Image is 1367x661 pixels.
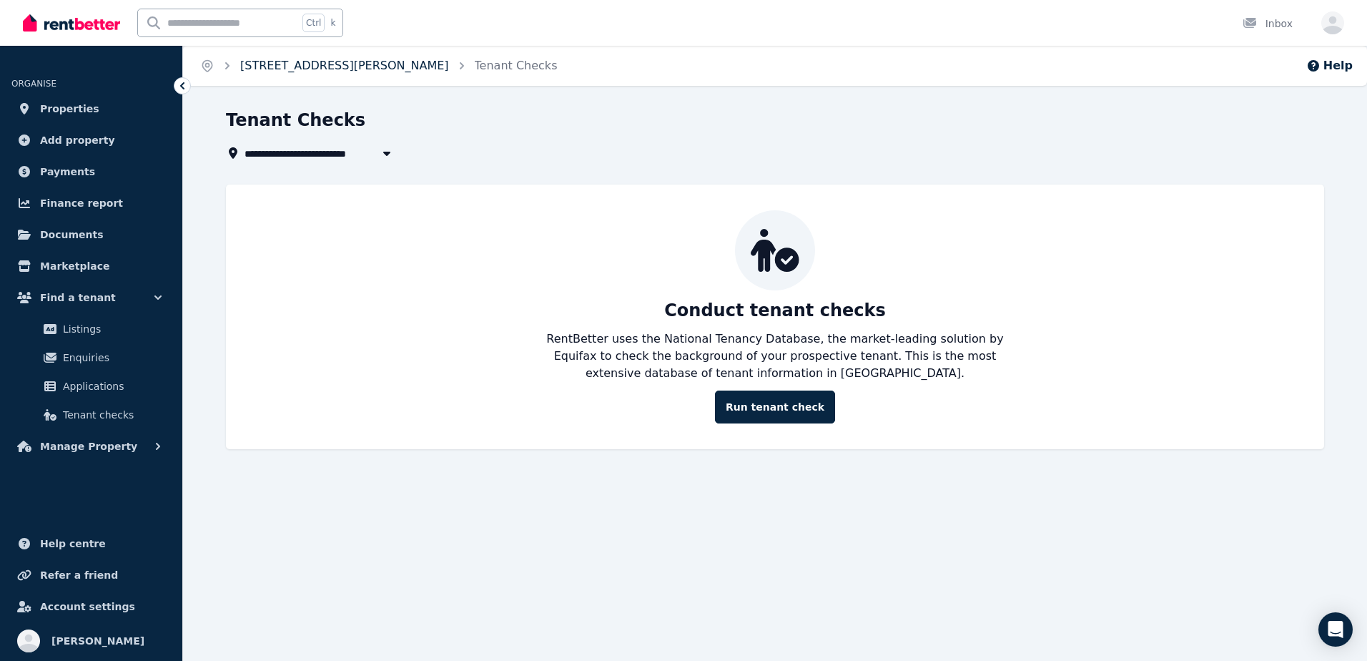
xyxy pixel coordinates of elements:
[302,14,325,32] span: Ctrl
[63,349,159,366] span: Enquiries
[11,189,171,217] a: Finance report
[40,132,115,149] span: Add property
[40,163,95,180] span: Payments
[11,220,171,249] a: Documents
[715,391,835,423] a: Run tenant check
[240,59,449,72] a: [STREET_ADDRESS][PERSON_NAME]
[40,567,118,584] span: Refer a friend
[11,252,171,280] a: Marketplace
[183,46,574,86] nav: Breadcrumb
[63,406,159,423] span: Tenant checks
[40,195,123,212] span: Finance report
[535,330,1015,382] p: RentBetter uses the National Tenancy Database, the market-leading solution by Equifax to check th...
[17,343,165,372] a: Enquiries
[11,79,56,89] span: ORGANISE
[63,378,159,395] span: Applications
[11,157,171,186] a: Payments
[1318,612,1353,647] div: Open Intercom Messenger
[330,17,335,29] span: k
[11,592,171,621] a: Account settings
[11,529,171,558] a: Help centre
[23,12,120,34] img: RentBetter
[1306,57,1353,74] button: Help
[11,126,171,155] a: Add property
[11,561,171,589] a: Refer a friend
[40,289,116,306] span: Find a tenant
[17,401,165,429] a: Tenant checks
[40,438,137,455] span: Manage Property
[40,598,135,615] span: Account settings
[11,283,171,312] button: Find a tenant
[11,94,171,123] a: Properties
[17,315,165,343] a: Listings
[226,109,365,132] h1: Tenant Checks
[40,226,104,243] span: Documents
[11,432,171,461] button: Manage Property
[51,632,144,650] span: [PERSON_NAME]
[475,59,558,72] a: Tenant Checks
[17,372,165,401] a: Applications
[40,100,99,117] span: Properties
[1243,16,1293,31] div: Inbox
[40,258,109,275] span: Marketplace
[664,299,886,322] p: Conduct tenant checks
[63,320,159,338] span: Listings
[40,535,106,552] span: Help centre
